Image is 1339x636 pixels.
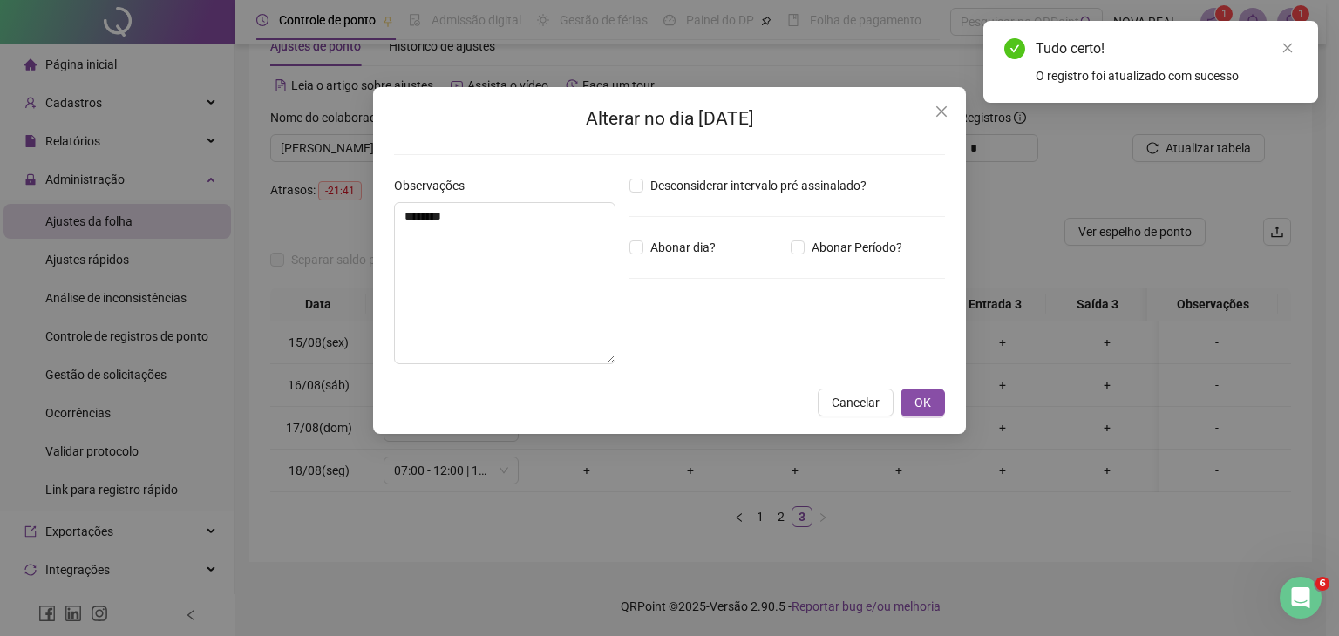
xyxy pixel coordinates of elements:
span: Abonar dia? [643,238,723,257]
h2: Alterar no dia [DATE] [394,105,945,133]
button: Close [928,98,955,125]
div: Tudo certo! [1036,38,1297,59]
iframe: Intercom live chat [1280,577,1322,619]
span: check-circle [1004,38,1025,59]
span: close [935,105,948,118]
span: 6 [1315,577,1329,591]
a: Close [1278,38,1297,58]
span: Desconsiderar intervalo pré-assinalado? [643,176,873,195]
span: close [1281,42,1294,54]
span: OK [914,393,931,412]
div: O registro foi atualizado com sucesso [1036,66,1297,85]
label: Observações [394,176,476,195]
span: Abonar Período? [805,238,909,257]
span: Cancelar [832,393,880,412]
button: OK [901,389,945,416]
button: Cancelar [818,389,894,416]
